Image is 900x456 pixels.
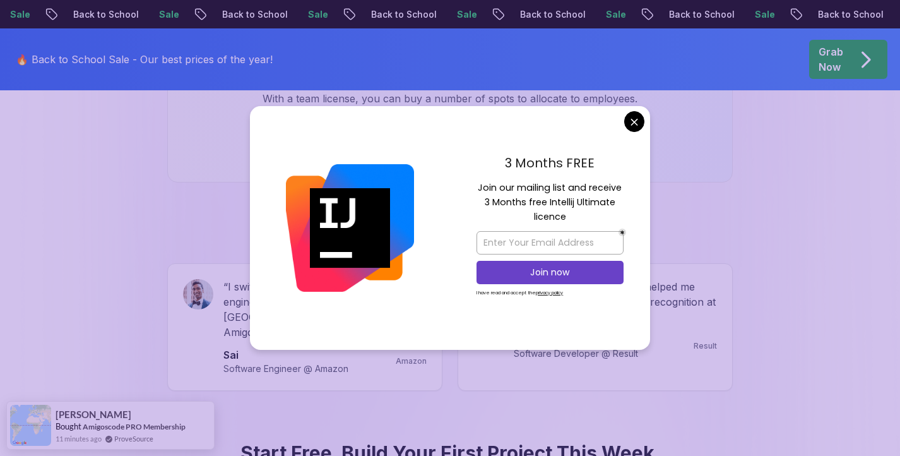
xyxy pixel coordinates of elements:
p: Back to School [498,8,584,21]
span: Bought [56,421,81,431]
p: Sale [286,8,326,21]
p: 🔥 Back to School Sale - Our best prices of the year! [16,52,273,67]
span: 11 minutes ago [56,433,102,444]
p: See how our students are achieving their goals and excelling in tech [238,228,662,243]
p: With a team license, you can buy a number of spots to allocate to employees. [238,91,662,106]
p: Sale [584,8,624,21]
p: Back to School [200,8,286,21]
span: [PERSON_NAME] [56,409,131,420]
img: provesource social proof notification image [10,405,51,446]
p: Sale [733,8,773,21]
p: Back to School [647,8,733,21]
p: Sale [435,8,475,21]
h3: Real Success Stories [8,203,892,223]
p: “ I switched from business to software engineering and landed at [GEOGRAPHIC_DATA] [DATE] thanks ... [223,279,427,340]
a: ProveSource [114,433,153,444]
p: Software Developer @ Result [514,347,638,360]
p: Grab Now [819,44,843,75]
p: Sai [223,347,348,363]
p: Amazon [396,356,427,366]
a: Amigoscode PRO Membership [83,421,186,432]
img: Sai [183,279,213,309]
p: Back to School [349,8,435,21]
p: Software Engineer @ Amazon [223,363,348,375]
p: Back to School [796,8,882,21]
p: Back to School [51,8,137,21]
p: Result [694,341,717,351]
p: Sale [137,8,177,21]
